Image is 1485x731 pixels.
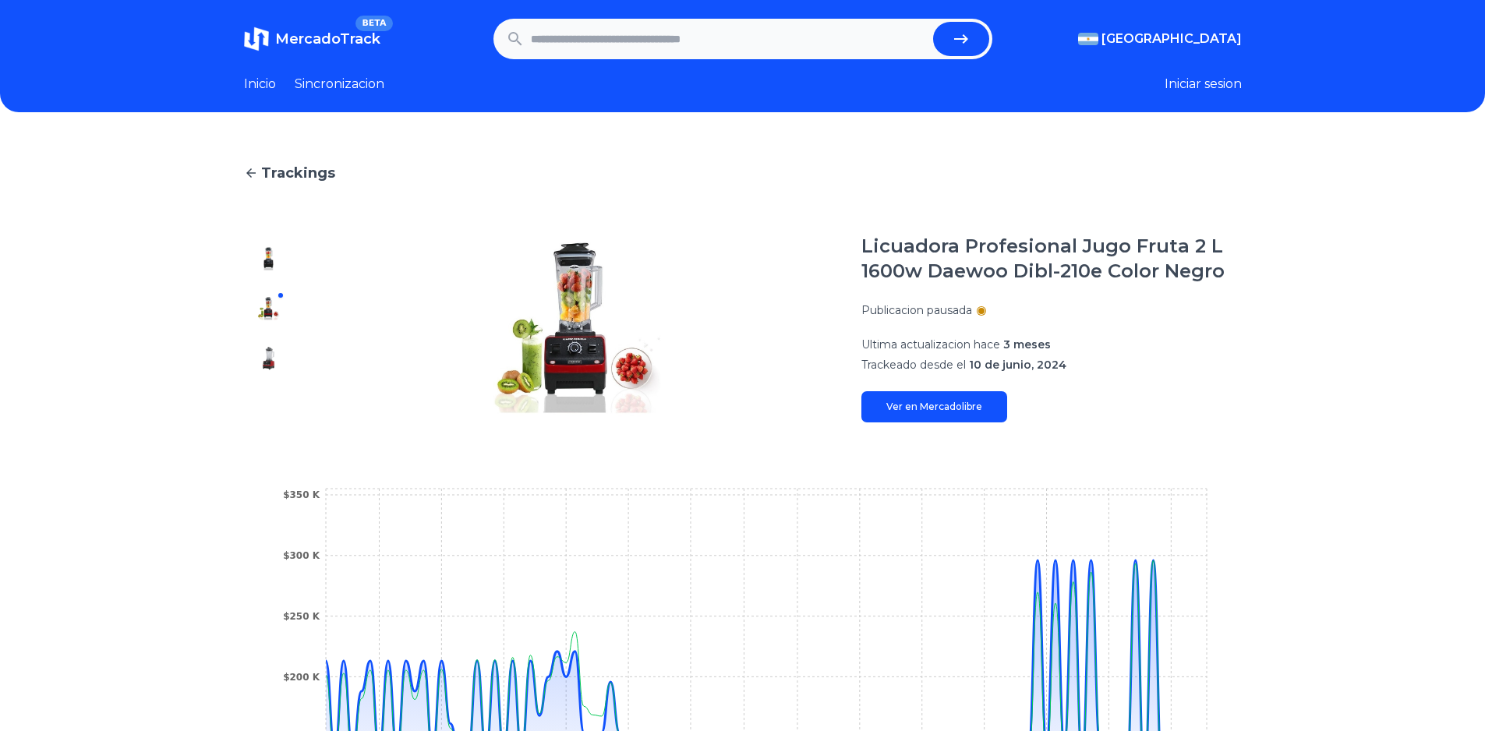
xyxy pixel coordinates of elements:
[861,391,1007,422] a: Ver en Mercadolibre
[861,358,966,372] span: Trackeado desde el
[244,26,269,51] img: MercadoTrack
[1101,30,1242,48] span: [GEOGRAPHIC_DATA]
[283,611,320,622] tspan: $250 K
[861,302,972,318] p: Publicacion pausada
[256,346,281,371] img: Licuadora Profesional Jugo Fruta 2 L 1600w Daewoo Dibl-210e Color Negro
[283,550,320,561] tspan: $300 K
[861,337,1000,351] span: Ultima actualizacion hace
[1078,30,1242,48] button: [GEOGRAPHIC_DATA]
[256,296,281,321] img: Licuadora Profesional Jugo Fruta 2 L 1600w Daewoo Dibl-210e Color Negro
[261,162,335,184] span: Trackings
[355,16,392,31] span: BETA
[275,30,380,48] span: MercadoTrack
[244,162,1242,184] a: Trackings
[244,75,276,94] a: Inicio
[1078,33,1098,45] img: Argentina
[325,234,830,422] img: Licuadora Profesional Jugo Fruta 2 L 1600w Daewoo Dibl-210e Color Negro
[1165,75,1242,94] button: Iniciar sesion
[283,672,320,683] tspan: $200 K
[861,234,1242,284] h1: Licuadora Profesional Jugo Fruta 2 L 1600w Daewoo Dibl-210e Color Negro
[295,75,384,94] a: Sincronizacion
[283,489,320,500] tspan: $350 K
[969,358,1066,372] span: 10 de junio, 2024
[1003,337,1051,351] span: 3 meses
[256,246,281,271] img: Licuadora Profesional Jugo Fruta 2 L 1600w Daewoo Dibl-210e Color Negro
[244,26,380,51] a: MercadoTrackBETA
